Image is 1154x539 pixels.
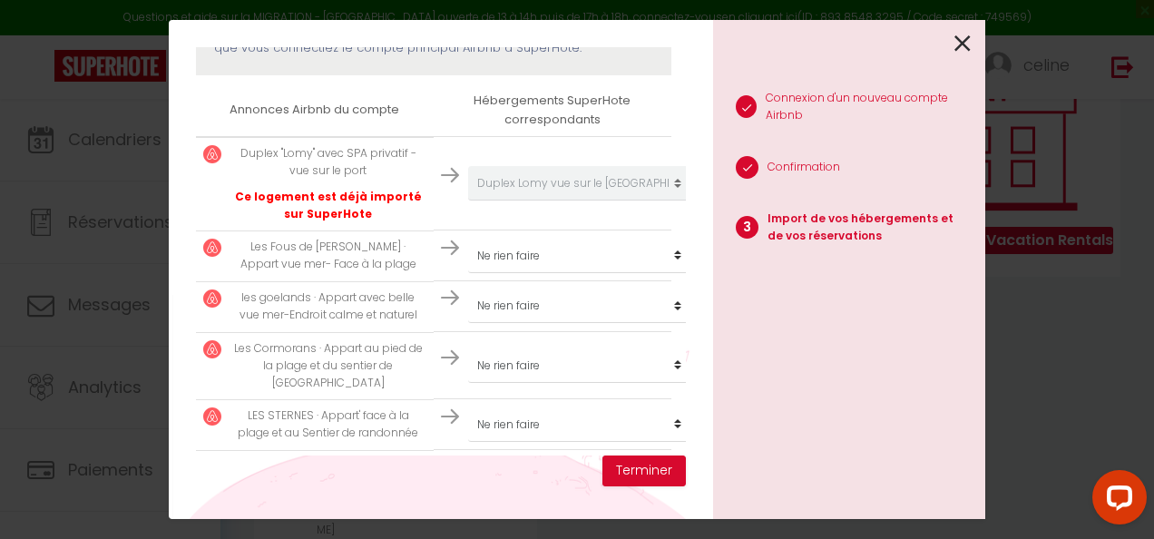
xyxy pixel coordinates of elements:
[1078,463,1154,539] iframe: LiveChat chat widget
[230,189,426,223] p: Ce logement est déjà importé sur SuperHote
[736,216,758,239] span: 3
[434,84,671,136] th: Hébergements SuperHote correspondants
[768,159,840,176] p: Confirmation
[230,289,426,324] p: les goelands · Appart avec belle vue mer-Endroit calme et naturel
[602,456,686,486] button: Terminer
[768,211,971,245] p: Import de vos hébergements et de vos réservations
[230,340,426,392] p: Les Cormorans · Appart au pied de la plage et du sentier de [GEOGRAPHIC_DATA]
[230,239,426,273] p: Les Fous de [PERSON_NAME] · Appart vue mer- Face à la plage
[230,145,426,180] p: Duplex "Lomy" avec SPA privatif - vue sur le port
[230,407,426,442] p: LES STERNES · Appart' face à la plage et au Sentier de randonnée
[196,84,434,136] th: Annonces Airbnb du compte
[766,90,971,124] p: Connexion d'un nouveau compte Airbnb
